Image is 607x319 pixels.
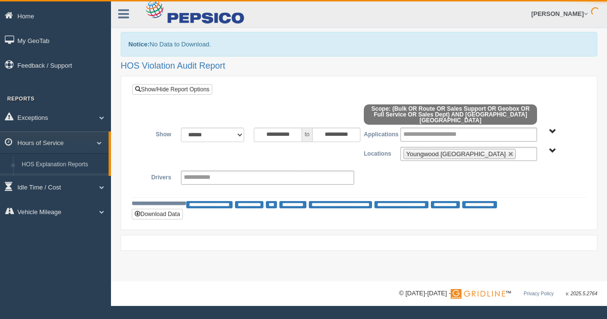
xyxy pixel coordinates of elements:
label: Drivers [139,171,176,182]
a: Privacy Policy [524,291,553,296]
a: HOS Explanation Reports [17,156,109,174]
a: Show/Hide Report Options [132,84,212,95]
label: Applications [359,128,396,139]
button: Download Data [132,209,183,219]
b: Notice: [128,41,150,48]
div: No Data to Download. [121,32,597,57]
div: © [DATE]-[DATE] - ™ [399,289,597,299]
label: Locations [359,147,396,159]
span: Youngwood [GEOGRAPHIC_DATA] [406,150,506,158]
span: Scope: (Bulk OR Route OR Sales Support OR Geobox OR Full Service OR Sales Dept) AND [GEOGRAPHIC_D... [364,104,537,125]
a: HOS Violation Audit Reports [17,173,109,190]
img: Gridline [451,289,505,299]
span: to [302,128,312,142]
span: v. 2025.5.2764 [566,291,597,296]
label: Show [139,128,176,139]
h2: HOS Violation Audit Report [121,61,597,71]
